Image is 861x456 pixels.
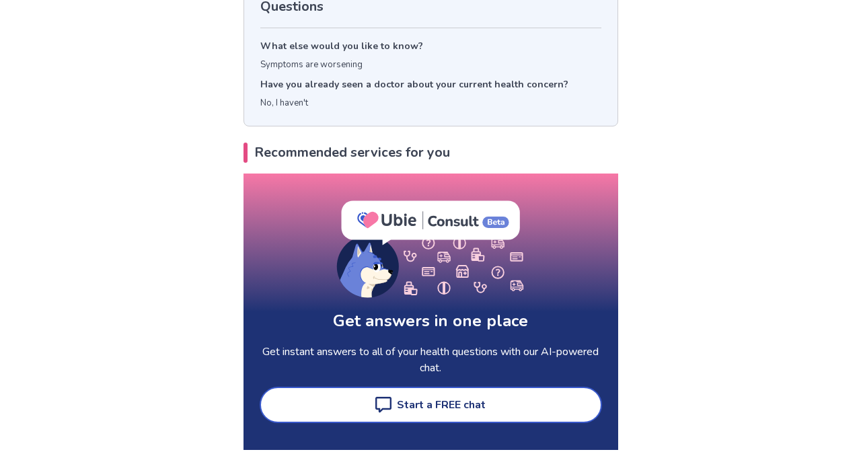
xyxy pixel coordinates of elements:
[260,387,602,423] a: Start a FREE chat
[260,39,601,53] p: What else would you like to know?
[244,143,618,163] h2: Recommended services for you
[397,397,486,413] div: Start a FREE chat
[260,344,602,376] p: Get instant answers to all of your health questions with our AI-powered chat.
[333,309,528,333] h1: Get answers in one place
[260,77,601,91] p: Have you already seen a doctor about your current health concern?
[260,97,601,110] p: No, I haven't
[260,59,601,72] p: Symptoms are worsening
[336,200,525,298] img: AI Chat Illustration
